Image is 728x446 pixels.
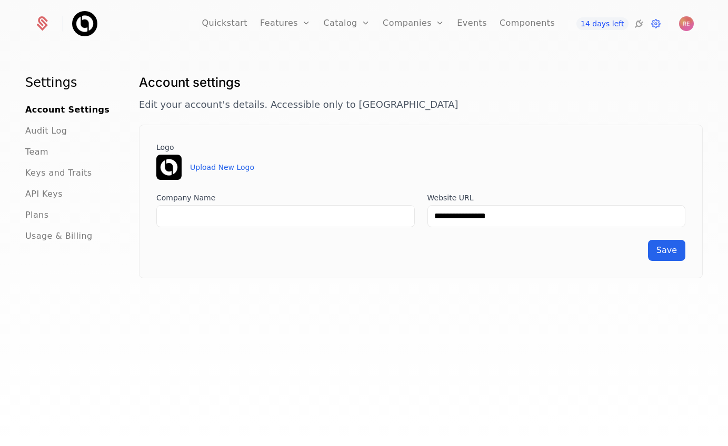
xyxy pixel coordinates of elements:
a: Integrations [633,17,645,30]
label: Company Name [156,192,415,203]
a: 14 days left [576,17,628,30]
a: Usage & Billing [25,230,93,242]
button: Save [648,240,685,261]
a: Account Settings [25,104,109,116]
a: API Keys [25,188,63,200]
a: Keys and Traits [25,167,92,179]
h1: Account settings [139,74,703,91]
label: Logo [156,142,685,153]
nav: Main [25,74,114,242]
a: Team [25,146,48,158]
a: Plans [25,209,48,221]
img: ryan echternacht [679,16,694,31]
h1: Settings [25,74,114,91]
button: Open user button [679,16,694,31]
span: Save [656,245,677,255]
img: Credit Example [72,11,97,36]
a: Audit Log [25,125,67,137]
p: Edit your account's details. Accessible only to [GEOGRAPHIC_DATA] [139,97,703,112]
button: Upload New Logo [190,162,254,173]
img: eyJ0eXBlIjoicHJveHkiLCJzcmMiOiJodHRwczovL2ltYWdlcy5jbGVyay5kZXYvdXBsb2FkZWQvaW1nXzMyRW51SU16cm5HY... [156,155,182,180]
a: Settings [650,17,662,30]
label: Website URL [427,192,686,203]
